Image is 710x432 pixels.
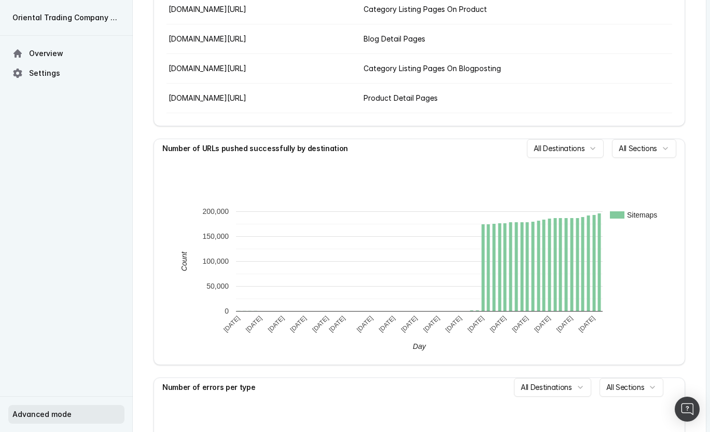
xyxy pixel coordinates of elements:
[675,397,700,422] div: Open Intercom Messenger
[577,315,596,334] text: [DATE]
[267,315,286,334] text: [DATE]
[202,232,229,240] text: 150,000
[162,145,348,152] div: Number of URLs pushed successfully by destination
[364,3,670,16] div: Category Listing Pages On Product
[166,170,672,352] svg: A chart.
[8,44,124,63] a: Overview
[364,62,670,75] div: Category Listing Pages On Blogposting
[364,92,670,104] div: Product Detail Pages
[166,84,355,113] td: [DOMAIN_NAME][URL]
[355,315,374,334] text: [DATE]
[8,405,124,424] button: Advanced mode
[533,315,552,334] text: [DATE]
[225,307,229,315] text: 0
[202,257,229,265] text: 100,000
[244,315,263,334] text: [DATE]
[400,315,419,334] text: [DATE]
[466,315,485,334] text: [DATE]
[555,315,574,334] text: [DATE]
[222,315,241,334] text: [DATE]
[444,315,463,334] text: [DATE]
[166,54,355,84] td: [DOMAIN_NAME][URL]
[166,24,355,54] td: [DOMAIN_NAME][URL]
[206,282,229,290] text: 50,000
[8,8,124,27] button: Oriental Trading Company - Primary
[180,251,188,271] text: Count
[489,315,508,334] text: [DATE]
[413,342,426,350] text: Day
[378,315,397,334] text: [DATE]
[511,315,530,334] text: [DATE]
[422,315,441,334] text: [DATE]
[162,384,255,391] div: Number of errors per type
[8,64,124,83] a: Settings
[364,33,670,45] div: Blog Detail Pages
[202,207,229,215] text: 200,000
[311,315,330,334] text: [DATE]
[289,315,308,334] text: [DATE]
[627,211,657,219] text: Sitemaps
[328,315,347,334] text: [DATE]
